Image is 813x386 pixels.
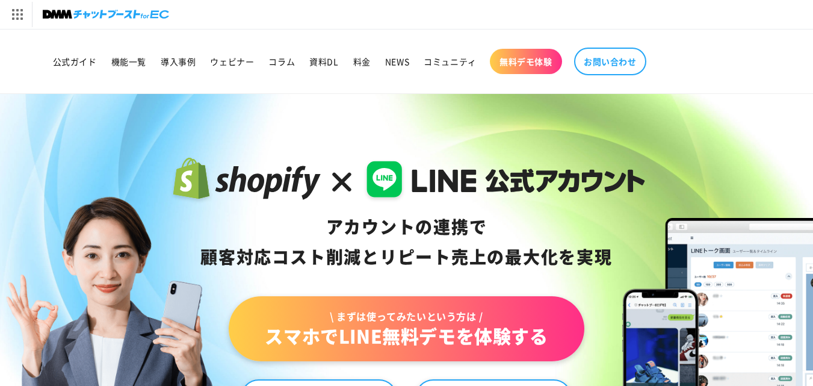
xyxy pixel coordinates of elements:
[584,56,637,67] span: お問い合わせ
[499,56,552,67] span: 無料デモ体験
[265,310,548,323] span: \ まずは使ってみたいという方は /
[385,56,409,67] span: NEWS
[153,49,203,74] a: 導入事例
[53,56,97,67] span: 公式ガイド
[2,2,32,27] img: サービス
[309,56,338,67] span: 資料DL
[378,49,416,74] a: NEWS
[261,49,302,74] a: コラム
[346,49,378,74] a: 料金
[490,49,562,74] a: 無料デモ体験
[161,56,196,67] span: 導入事例
[43,6,169,23] img: チャットブーストforEC
[46,49,104,74] a: 公式ガイド
[111,56,146,67] span: 機能一覧
[210,56,254,67] span: ウェビナー
[203,49,261,74] a: ウェビナー
[104,49,153,74] a: 機能一覧
[353,56,371,67] span: 料金
[229,296,584,361] a: \ まずは使ってみたいという方は /スマホでLINE無料デモを体験する
[416,49,484,74] a: コミュニティ
[302,49,345,74] a: 資料DL
[168,212,645,272] div: アカウントの連携で 顧客対応コスト削減と リピート売上の 最大化を実現
[574,48,646,75] a: お問い合わせ
[424,56,477,67] span: コミュニティ
[268,56,295,67] span: コラム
